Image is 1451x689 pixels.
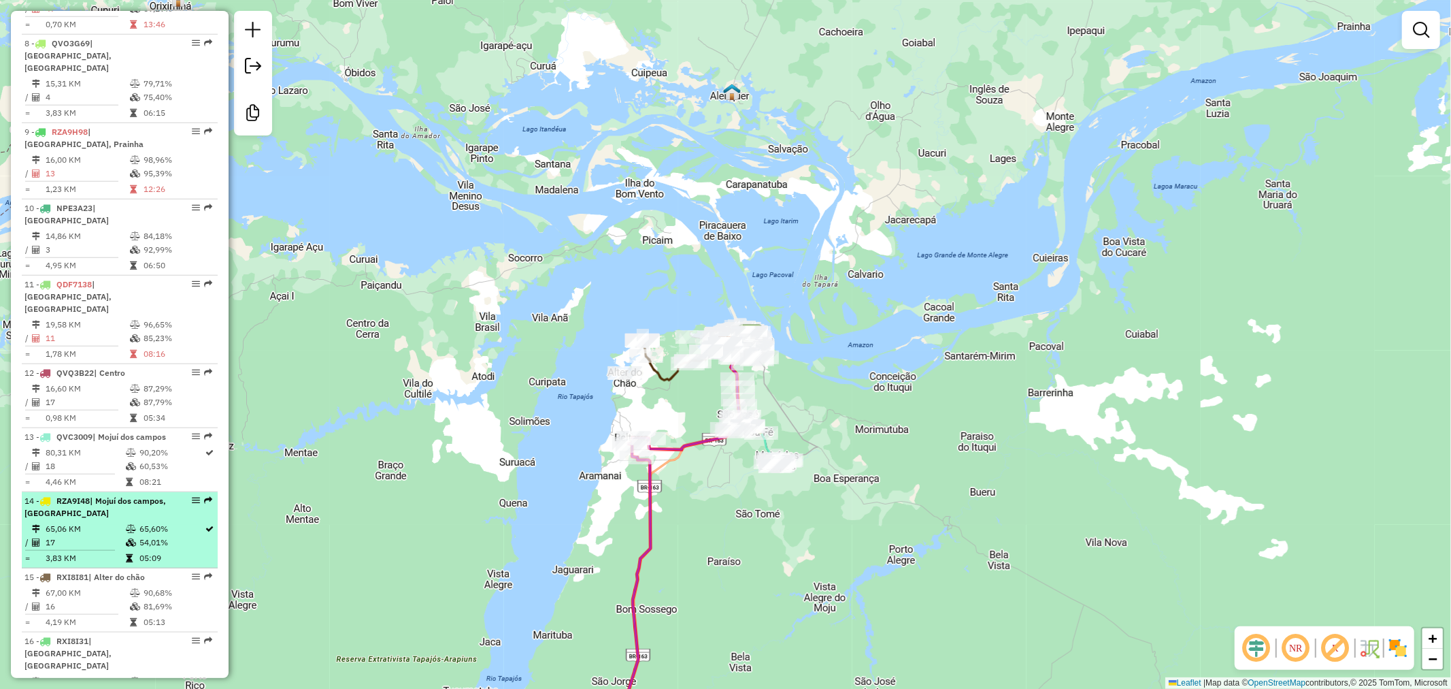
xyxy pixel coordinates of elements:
td: / [24,332,31,345]
em: Opções [192,368,200,376]
em: Opções [192,573,200,581]
i: Total de Atividades [32,170,40,178]
i: Distância Total [32,525,40,533]
span: | [1203,678,1205,688]
span: RXI8I31 [56,636,88,646]
em: Opções [192,637,200,645]
td: 08:21 [139,475,205,489]
em: Opções [192,432,200,440]
td: 65,60% [139,522,205,536]
span: 14 - [24,496,166,518]
span: 16 - [24,636,112,671]
td: 17 [45,536,125,549]
img: Alenquer [723,83,741,101]
i: Tempo total em rota [130,109,137,117]
div: Atividade não roteirizada - ANTONIO ALMEIDA [733,326,767,340]
i: Tempo total em rota [130,414,137,422]
i: % de utilização da cubagem [130,170,140,178]
i: Total de Atividades [32,462,40,470]
td: 98,96% [143,153,212,167]
a: Criar modelo [239,99,267,130]
td: 0,70 KM [45,18,129,31]
td: 81,69% [143,600,212,613]
span: | Alter do chão [88,572,145,582]
i: % de utilização do peso [130,321,140,329]
td: 75,40% [143,91,212,104]
em: Rota exportada [204,573,212,581]
span: − [1429,650,1437,667]
span: 12 - [24,368,125,378]
i: % de utilização do peso [130,156,140,164]
span: | Centro [94,368,125,378]
td: 11 [45,332,129,345]
span: 13 - [24,432,166,442]
span: QVO3G69 [52,38,90,48]
i: Distância Total [32,156,40,164]
td: 60,53% [139,460,205,473]
i: % de utilização do peso [130,589,140,597]
td: 19,58 KM [45,318,129,332]
td: 90,68% [143,586,212,600]
td: 16 [45,600,129,613]
td: 87,29% [143,382,212,396]
i: % de utilização do peso [126,449,136,457]
td: 93,80% [143,675,212,688]
td: 4 [45,91,129,104]
em: Rota exportada [204,280,212,288]
span: | [GEOGRAPHIC_DATA], [GEOGRAPHIC_DATA] [24,38,112,73]
td: 18 [45,460,125,473]
td: / [24,243,31,257]
td: / [24,396,31,409]
td: 4,19 KM [45,615,129,629]
i: Tempo total em rota [126,554,133,562]
i: % de utilização do peso [130,80,140,88]
td: 1,78 KM [45,347,129,361]
em: Opções [192,127,200,135]
i: Tempo total em rota [126,478,133,486]
td: 90,20% [139,446,205,460]
em: Rota exportada [204,39,212,47]
i: Tempo total em rota [130,618,137,626]
td: 85,23% [143,332,212,345]
div: Atividade não roteirizada - JOCIANE ARANHA [708,338,742,351]
i: % de utilização do peso [126,525,136,533]
i: Tempo total em rota [130,185,137,193]
td: 92,99% [143,243,212,257]
td: = [24,411,31,425]
td: 3 [45,243,129,257]
td: 80,31 KM [45,446,125,460]
em: Rota exportada [204,637,212,645]
div: Atividade não roteirizada - 53.441.681 VENILDO S [674,355,708,368]
span: QVQ3B22 [56,368,94,378]
td: / [24,91,31,104]
span: RZA9H98 [52,127,88,137]
i: Distância Total [32,80,40,88]
i: Total de Atividades [32,246,40,254]
td: = [24,18,31,31]
i: Total de Atividades [32,93,40,101]
td: 16,60 KM [45,382,129,396]
div: Atividade não roteirizada - Helber Carneiro Vian [676,330,710,344]
span: NPE3A23 [56,203,93,213]
em: Opções [192,496,200,504]
td: = [24,259,31,272]
td: = [24,475,31,489]
span: Exibir rótulo [1319,632,1352,664]
td: 3,83 KM [45,106,129,120]
i: Total de Atividades [32,603,40,611]
td: 79,71% [143,77,212,91]
td: 95,39% [143,167,212,180]
td: 12,49 KM [45,675,129,688]
td: = [24,615,31,629]
td: = [24,182,31,196]
span: 11 - [24,279,112,314]
i: Tempo total em rota [130,261,137,270]
span: 9 - [24,127,144,149]
em: Rota exportada [204,127,212,135]
span: RXI8I81 [56,572,88,582]
td: 12:26 [143,182,212,196]
td: 4,46 KM [45,475,125,489]
i: Distância Total [32,321,40,329]
td: 1,23 KM [45,182,129,196]
td: 84,18% [143,229,212,243]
